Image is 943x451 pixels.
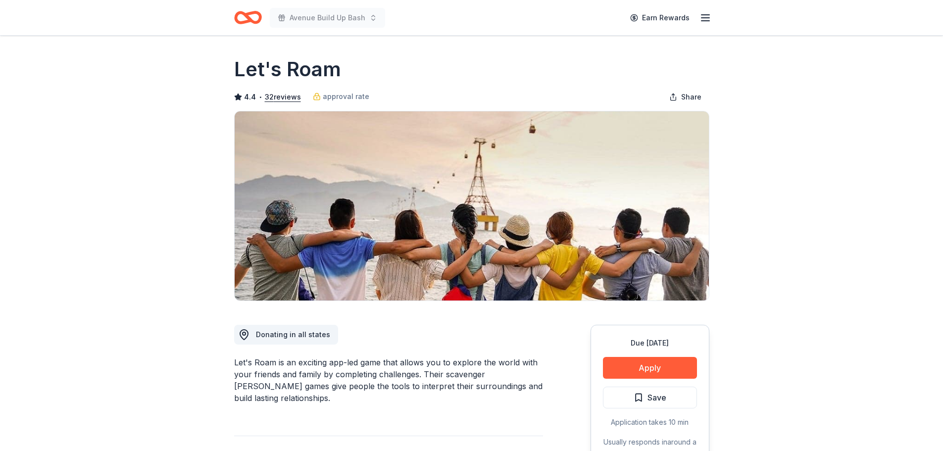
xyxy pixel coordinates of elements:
a: approval rate [313,91,369,102]
span: Save [647,391,666,404]
button: Save [603,387,697,408]
button: Avenue Build Up Bash [270,8,385,28]
div: Let's Roam is an exciting app-led game that allows you to explore the world with your friends and... [234,356,543,404]
h1: Let's Roam [234,55,341,83]
img: Image for Let's Roam [235,111,709,301]
div: Application takes 10 min [603,416,697,428]
button: 32reviews [265,91,301,103]
span: approval rate [323,91,369,102]
a: Earn Rewards [624,9,695,27]
span: • [258,93,262,101]
button: Apply [603,357,697,379]
span: Avenue Build Up Bash [290,12,365,24]
span: Donating in all states [256,330,330,339]
a: Home [234,6,262,29]
span: Share [681,91,701,103]
div: Due [DATE] [603,337,697,349]
span: 4.4 [244,91,256,103]
button: Share [661,87,709,107]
